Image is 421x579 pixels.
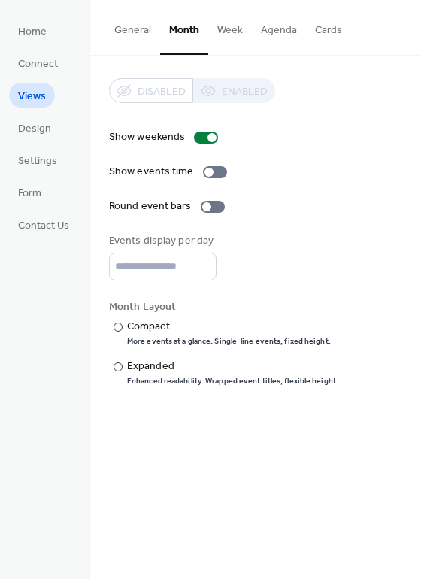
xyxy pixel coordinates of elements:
[109,164,194,180] div: Show events time
[18,218,69,234] span: Contact Us
[127,336,331,347] div: More events at a glance. Single-line events, fixed height.
[109,199,192,214] div: Round event bars
[18,89,46,105] span: Views
[109,233,214,249] div: Events display per day
[127,376,338,387] div: Enhanced readability. Wrapped event titles, flexible height.
[18,121,51,137] span: Design
[18,24,47,40] span: Home
[9,50,67,75] a: Connect
[18,56,58,72] span: Connect
[9,115,60,140] a: Design
[9,83,55,108] a: Views
[9,18,56,43] a: Home
[109,299,399,315] div: Month Layout
[9,180,50,205] a: Form
[9,147,66,172] a: Settings
[18,186,41,202] span: Form
[18,153,57,169] span: Settings
[127,319,328,335] div: Compact
[9,212,78,237] a: Contact Us
[127,359,335,374] div: Expanded
[109,129,185,145] div: Show weekends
